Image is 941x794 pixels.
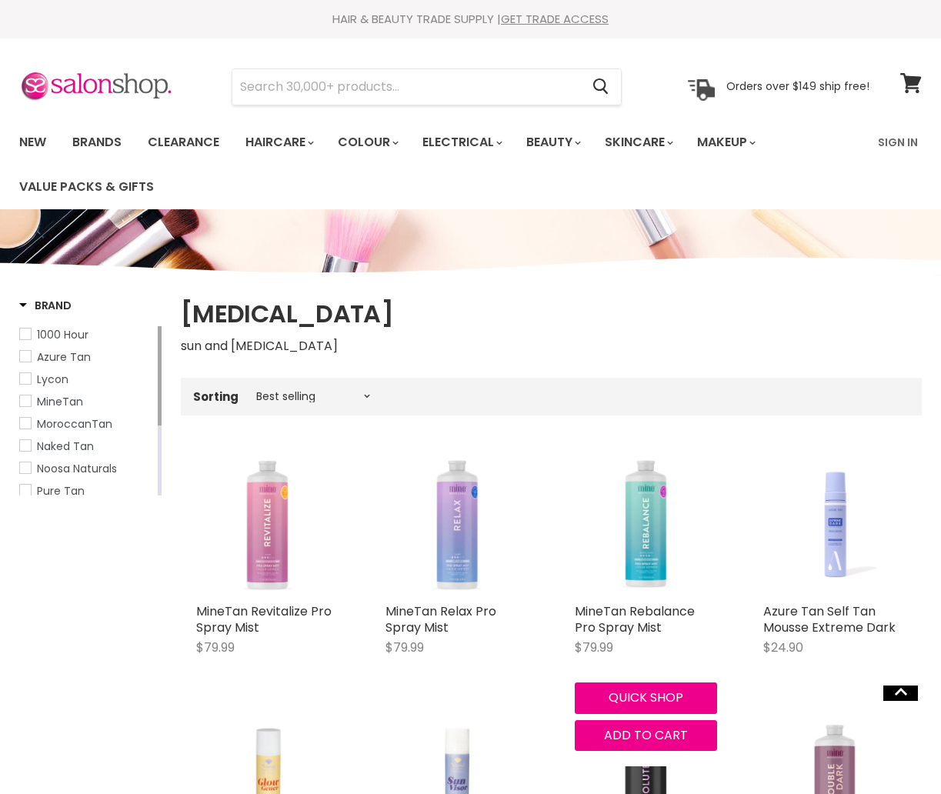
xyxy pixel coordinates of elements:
a: Azure Tan Self Tan Mousse Extreme Dark [763,602,896,636]
span: Noosa Naturals [37,461,117,476]
button: Add to cart [575,720,718,751]
span: $79.99 [196,639,235,656]
img: Azure Tan Self Tan Mousse Extreme Dark [763,452,906,595]
form: Product [232,68,622,105]
button: Search [580,69,621,105]
a: MoroccanTan [19,415,155,432]
a: Lycon [19,371,155,388]
a: Azure Tan [19,349,155,365]
span: Azure Tan [37,349,91,365]
a: Haircare [234,126,323,158]
p: Orders over $149 ship free! [726,79,869,93]
h3: Brand [19,298,72,313]
button: Quick shop [575,682,718,713]
span: Pure Tan [37,483,85,499]
a: Value Packs & Gifts [8,171,165,203]
a: MineTan Rebalance Pro Spray Mist [575,602,695,636]
span: MineTan [37,394,83,409]
h1: [MEDICAL_DATA] [181,298,922,330]
ul: Main menu [8,120,869,209]
img: MineTan Rebalance Pro Spray Mist [619,452,672,595]
a: MineTan Rebalance Pro Spray Mist [575,452,718,595]
span: Naked Tan [37,439,94,454]
a: MineTan Revitalize Pro Spray Mist [196,452,339,595]
a: GET TRADE ACCESS [501,11,609,27]
a: Clearance [136,126,231,158]
img: MineTan Revitalize Pro Spray Mist [242,452,295,595]
a: Pure Tan [19,482,155,499]
span: $79.99 [385,639,424,656]
span: 1000 Hour [37,327,88,342]
a: Brands [61,126,133,158]
a: MineTan Revitalize Pro Spray Mist [196,602,332,636]
a: New [8,126,58,158]
a: Colour [326,126,408,158]
input: Search [232,69,580,105]
div: sun and [MEDICAL_DATA] [181,336,922,356]
a: Naked Tan [19,438,155,455]
span: $24.90 [763,639,803,656]
span: MoroccanTan [37,416,112,432]
span: Lycon [37,372,68,387]
label: Sorting [193,390,239,403]
a: Beauty [515,126,590,158]
a: 1000 Hour [19,326,155,343]
a: MineTan Relax Pro Spray Mist [385,602,496,636]
a: Skincare [593,126,682,158]
img: MineTan Relax Pro Spray Mist [432,452,481,595]
span: $79.99 [575,639,613,656]
a: MineTan [19,393,155,410]
a: Noosa Naturals [19,460,155,477]
a: MineTan Relax Pro Spray Mist [385,452,529,595]
span: Add to cart [604,726,688,744]
a: Makeup [686,126,765,158]
a: Sign In [869,126,927,158]
a: Electrical [411,126,512,158]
